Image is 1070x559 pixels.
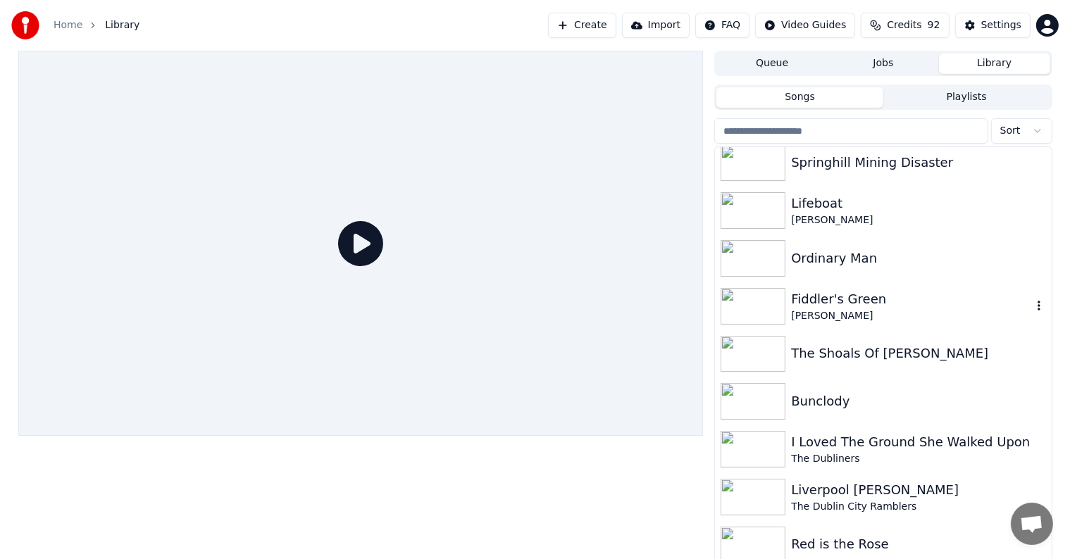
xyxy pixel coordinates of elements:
[11,11,39,39] img: youka
[791,194,1045,213] div: Lifeboat
[791,344,1045,363] div: The Shoals Of [PERSON_NAME]
[883,87,1050,108] button: Playlists
[791,309,1031,323] div: [PERSON_NAME]
[791,500,1045,514] div: The Dublin City Ramblers
[928,18,940,32] span: 92
[54,18,139,32] nav: breadcrumb
[791,391,1045,411] div: Bunclody
[887,18,921,32] span: Credits
[716,54,828,74] button: Queue
[695,13,749,38] button: FAQ
[1000,124,1021,138] span: Sort
[791,432,1045,452] div: I Loved The Ground She Walked Upon
[791,213,1045,227] div: [PERSON_NAME]
[791,480,1045,500] div: Liverpool [PERSON_NAME]
[1011,503,1053,545] div: Open chat
[939,54,1050,74] button: Library
[791,452,1045,466] div: The Dubliners
[861,13,949,38] button: Credits92
[548,13,616,38] button: Create
[791,249,1045,268] div: Ordinary Man
[955,13,1031,38] button: Settings
[791,153,1045,172] div: Springhill Mining Disaster
[54,18,82,32] a: Home
[791,289,1031,309] div: Fiddler's Green
[622,13,690,38] button: Import
[105,18,139,32] span: Library
[791,534,1045,554] div: Red is the Rose
[755,13,855,38] button: Video Guides
[828,54,939,74] button: Jobs
[716,87,883,108] button: Songs
[981,18,1021,32] div: Settings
